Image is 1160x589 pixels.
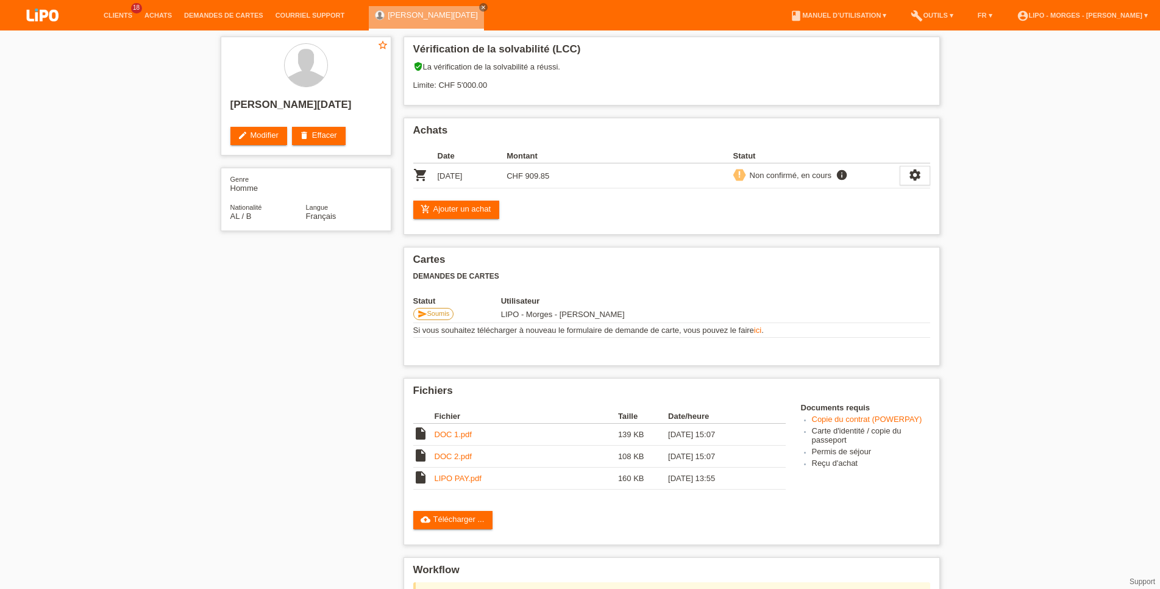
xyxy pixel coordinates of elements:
i: close [480,4,486,10]
th: Date [438,149,507,163]
a: cloud_uploadTélécharger ... [413,511,493,529]
i: send [418,309,427,319]
span: 18 [131,3,142,13]
a: DOC 1.pdf [435,430,472,439]
span: Genre [230,176,249,183]
td: 160 KB [618,468,668,490]
a: close [479,3,488,12]
th: Statut [413,296,501,305]
span: Langue [306,204,329,211]
span: Albanie / B / 01.01.2000 [230,212,252,221]
a: LIPO pay [12,25,73,34]
i: POSP00026865 [413,168,428,182]
i: info [834,169,849,181]
a: Demandes de cartes [178,12,269,19]
a: editModifier [230,127,287,145]
h2: Vérification de la solvabilité (LCC) [413,43,930,62]
a: Copie du contrat (POWERPAY) [812,415,922,424]
a: add_shopping_cartAjouter un achat [413,201,500,219]
a: Courriel Support [269,12,350,19]
a: bookManuel d’utilisation ▾ [784,12,892,19]
td: [DATE] [438,163,507,188]
div: Non confirmé, en cours [746,169,831,182]
th: Montant [507,149,576,163]
i: settings [908,168,922,182]
a: account_circleLIPO - Morges - [PERSON_NAME] ▾ [1011,12,1154,19]
li: Reçu d'achat [812,459,930,470]
th: Taille [618,409,668,424]
span: Français [306,212,336,221]
span: 30.08.2025 [501,310,625,319]
i: add_shopping_cart [421,204,430,214]
i: insert_drive_file [413,448,428,463]
a: star_border [377,40,388,52]
a: ici [754,326,761,335]
h3: Demandes de cartes [413,272,930,281]
a: LIPO PAY.pdf [435,474,482,483]
i: build [911,10,923,22]
i: verified_user [413,62,423,71]
i: cloud_upload [421,515,430,524]
a: Clients [98,12,138,19]
th: Fichier [435,409,618,424]
i: insert_drive_file [413,426,428,441]
td: CHF 909.85 [507,163,576,188]
i: star_border [377,40,388,51]
td: [DATE] 13:55 [668,468,768,490]
h2: Cartes [413,254,930,272]
li: Permis de séjour [812,447,930,459]
th: Statut [733,149,900,163]
h2: Achats [413,124,930,143]
i: edit [238,130,247,140]
td: Si vous souhaitez télécharger à nouveau le formulaire de demande de carte, vous pouvez le faire . [413,323,930,338]
a: FR ▾ [972,12,998,19]
th: Date/heure [668,409,768,424]
td: [DATE] 15:07 [668,424,768,446]
h4: Documents requis [801,403,930,412]
a: [PERSON_NAME][DATE] [388,10,478,20]
i: priority_high [735,170,744,179]
td: [DATE] 15:07 [668,446,768,468]
span: Nationalité [230,204,262,211]
h2: Fichiers [413,385,930,403]
td: 139 KB [618,424,668,446]
h2: [PERSON_NAME][DATE] [230,99,382,117]
a: deleteEffacer [292,127,346,145]
li: Carte d'identité / copie du passeport [812,426,930,447]
a: DOC 2.pdf [435,452,472,461]
i: delete [299,130,309,140]
span: Soumis [427,310,450,317]
i: account_circle [1017,10,1029,22]
h2: Workflow [413,564,930,582]
td: 108 KB [618,446,668,468]
a: Support [1130,577,1155,586]
i: book [790,10,802,22]
a: buildOutils ▾ [905,12,959,19]
i: insert_drive_file [413,470,428,485]
th: Utilisateur [501,296,708,305]
div: La vérification de la solvabilité a réussi. Limite: CHF 5'000.00 [413,62,930,99]
a: Achats [138,12,178,19]
div: Homme [230,174,306,193]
